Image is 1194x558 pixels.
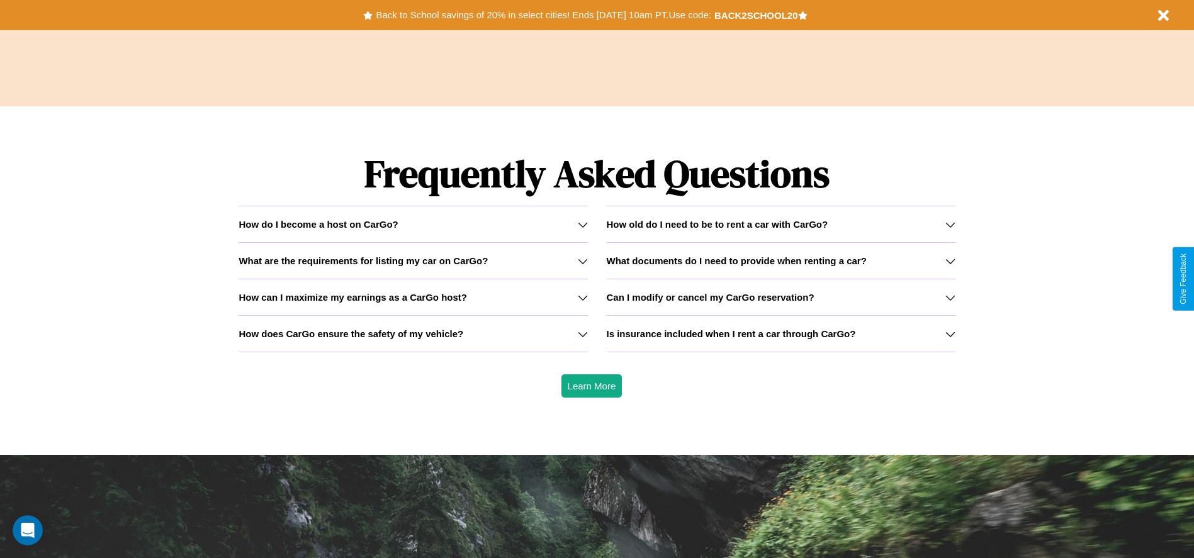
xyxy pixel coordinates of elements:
[239,219,398,230] h3: How do I become a host on CarGo?
[607,255,867,266] h3: What documents do I need to provide when renting a car?
[239,328,463,339] h3: How does CarGo ensure the safety of my vehicle?
[239,255,488,266] h3: What are the requirements for listing my car on CarGo?
[561,374,622,398] button: Learn More
[607,219,828,230] h3: How old do I need to be to rent a car with CarGo?
[607,292,814,303] h3: Can I modify or cancel my CarGo reservation?
[714,10,798,21] b: BACK2SCHOOL20
[1179,254,1188,304] div: Give Feedback
[13,515,43,545] iframe: Intercom live chat
[607,328,856,339] h3: Is insurance included when I rent a car through CarGo?
[373,6,714,24] button: Back to School savings of 20% in select cities! Ends [DATE] 10am PT.Use code:
[239,292,467,303] h3: How can I maximize my earnings as a CarGo host?
[239,142,955,206] h1: Frequently Asked Questions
